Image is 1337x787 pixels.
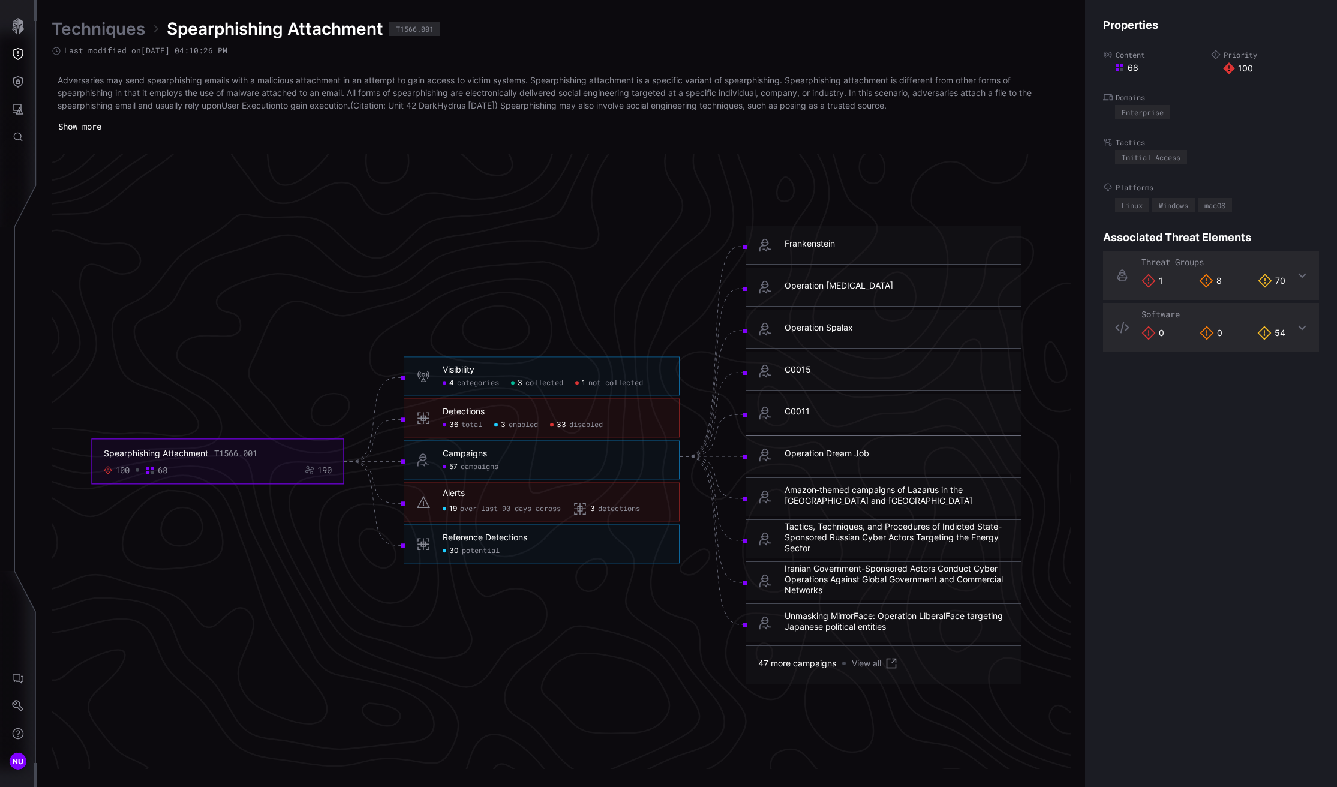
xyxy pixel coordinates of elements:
[785,280,893,291] div: Operation [MEDICAL_DATA]
[1200,326,1222,340] div: 0
[501,420,506,430] span: 3
[518,379,522,388] span: 3
[141,45,227,56] time: [DATE] 04:10:26 PM
[569,420,603,430] span: disabled
[1211,50,1319,59] label: Priority
[1103,50,1211,59] label: Content
[758,658,836,669] div: 47 more campaigns
[1141,326,1164,340] div: 0
[460,504,561,514] span: over last 90 days across
[462,546,500,556] span: potential
[214,448,257,459] div: T1566.001
[58,74,1065,112] p: Adversaries may send spearphishing emails with a malicious attachment in an attempt to gain acces...
[588,379,643,388] span: not collected
[1141,308,1180,320] span: Software
[449,546,459,556] span: 30
[598,504,640,514] span: detections
[115,465,130,476] div: 100
[785,485,1009,506] div: Amazon‑themed campaigns of Lazarus in the [GEOGRAPHIC_DATA] and [GEOGRAPHIC_DATA]
[13,755,24,768] span: NU
[317,465,332,476] div: 190
[1115,62,1211,73] div: 68
[525,379,563,388] span: collected
[449,420,458,430] span: 36
[1122,202,1143,209] div: Linux
[1141,274,1163,288] div: 1
[443,488,465,499] div: Alerts
[443,407,485,417] div: Detections
[785,448,869,459] div: Operation Dream Job
[1,747,35,775] button: NU
[557,420,566,430] span: 33
[1103,137,1319,147] label: Tactics
[509,420,538,430] span: enabled
[590,504,595,514] span: 3
[158,465,167,476] div: 68
[221,100,280,110] a: User Execution
[1258,274,1285,288] div: 70
[785,406,810,417] div: C0011
[1103,182,1319,192] label: Platforms
[1199,274,1222,288] div: 8
[1223,62,1319,74] div: 100
[449,379,454,388] span: 4
[443,365,474,376] div: Visibility
[1103,18,1319,32] h4: Properties
[582,379,585,388] span: 1
[785,611,1009,632] div: Unmasking MirrorFace: Operation LiberalFace targeting Japanese political entities
[443,533,527,543] div: Reference Detections
[785,563,1009,596] div: Iranian Government-Sponsored Actors Conduct Cyber Operations Against Global Government and Commer...
[167,18,383,40] span: Spearphishing Attachment
[785,238,835,249] div: Frankenstein
[104,448,208,459] div: Spearphishing Attachment
[449,462,458,472] span: 57
[1103,230,1319,244] h4: Associated Threat Elements
[785,364,811,375] div: C0015
[449,504,457,514] span: 19
[64,46,227,56] span: Last modified on
[1159,202,1188,209] div: Windows
[1141,256,1204,268] span: Threat Groups
[1257,326,1285,340] div: 54
[396,25,434,32] div: T1566.001
[1204,202,1225,209] div: macOS
[461,420,482,430] span: total
[52,18,145,40] a: Techniques
[785,322,853,333] div: Operation Spalax
[1122,109,1164,116] div: Enterprise
[785,521,1009,554] div: Tactics, Techniques, and Procedures of Indicted State-Sponsored Russian Cyber Actors Targeting th...
[1103,92,1319,102] label: Domains
[457,379,499,388] span: categories
[461,462,498,472] span: campaigns
[52,118,108,136] button: Show more
[1122,154,1180,161] div: Initial Access
[443,449,487,459] div: Campaigns
[852,656,899,671] a: View all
